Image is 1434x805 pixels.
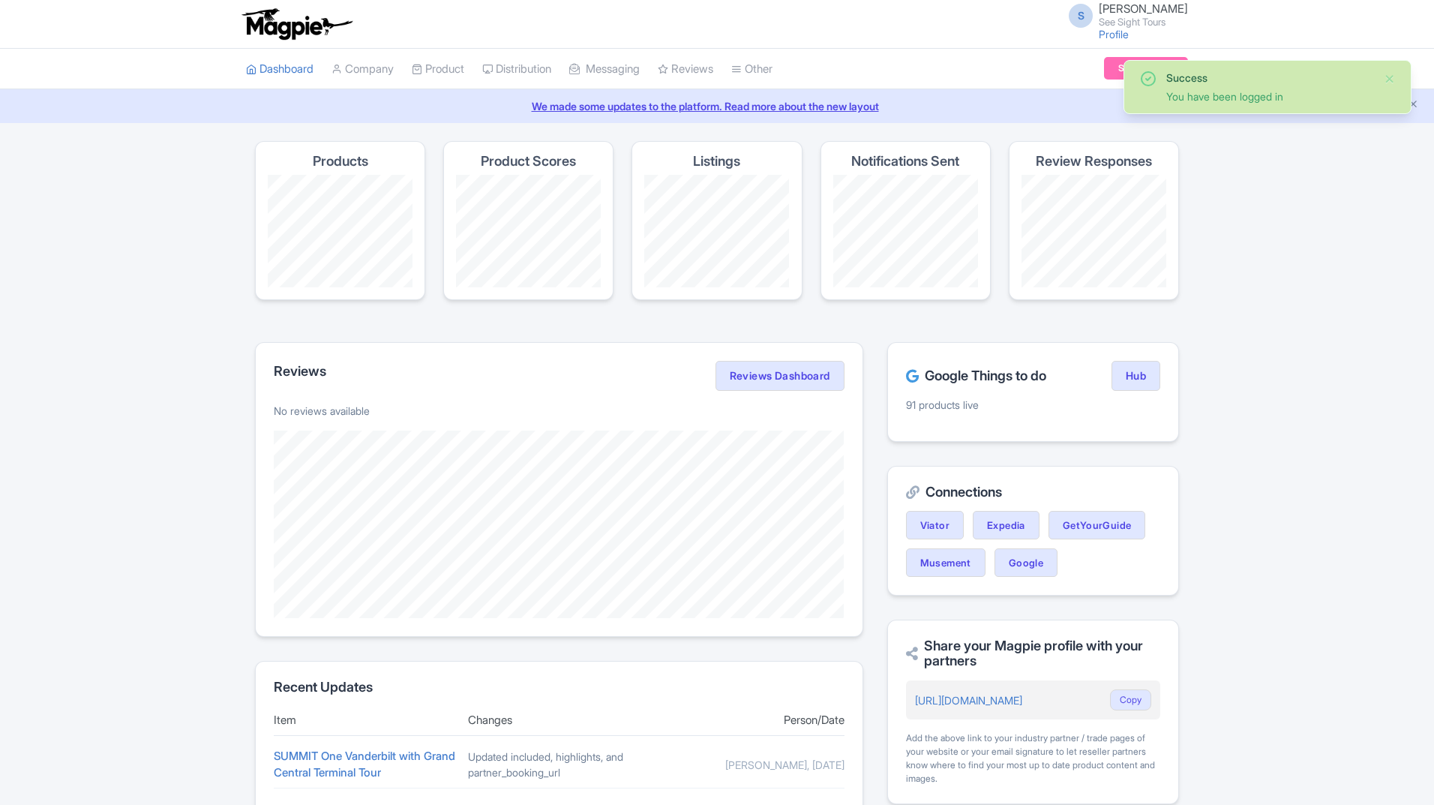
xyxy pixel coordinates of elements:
[1060,3,1188,27] a: S [PERSON_NAME] See Sight Tours
[906,731,1160,785] div: Add the above link to your industry partner / trade pages of your website or your email signature...
[906,368,1046,383] h2: Google Things to do
[662,757,844,773] div: [PERSON_NAME], [DATE]
[1111,361,1160,391] a: Hub
[1048,511,1146,539] a: GetYourGuide
[973,511,1039,539] a: Expedia
[1099,28,1129,41] a: Profile
[481,154,576,169] h4: Product Scores
[1166,89,1372,104] div: You have been logged in
[1069,4,1093,28] span: S
[851,154,959,169] h4: Notifications Sent
[468,712,650,729] div: Changes
[1384,70,1396,88] button: Close
[1099,17,1188,27] small: See Sight Tours
[274,680,844,695] h2: Recent Updates
[1036,154,1152,169] h4: Review Responses
[1104,57,1188,80] a: Subscription
[906,485,1160,500] h2: Connections
[906,511,964,539] a: Viator
[274,712,456,729] div: Item
[482,49,551,90] a: Distribution
[915,694,1022,707] a: [URL][DOMAIN_NAME]
[412,49,464,90] a: Product
[731,49,772,90] a: Other
[906,548,985,577] a: Musement
[246,49,313,90] a: Dashboard
[238,8,355,41] img: logo-ab69f6fb50320c5b225c76a69d11143b.png
[994,548,1057,577] a: Google
[331,49,394,90] a: Company
[658,49,713,90] a: Reviews
[693,154,740,169] h4: Listings
[906,638,1160,668] h2: Share your Magpie profile with your partners
[1099,2,1188,16] span: [PERSON_NAME]
[1166,70,1372,86] div: Success
[9,98,1425,114] a: We made some updates to the platform. Read more about the new layout
[1110,689,1151,710] button: Copy
[662,712,844,729] div: Person/Date
[715,361,844,391] a: Reviews Dashboard
[1408,97,1419,114] button: Close announcement
[313,154,368,169] h4: Products
[468,749,650,780] div: Updated included, highlights, and partner_booking_url
[569,49,640,90] a: Messaging
[906,397,1160,413] p: 91 products live
[274,364,326,379] h2: Reviews
[274,403,844,419] p: No reviews available
[274,749,455,780] a: SUMMIT One Vanderbilt with Grand Central Terminal Tour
